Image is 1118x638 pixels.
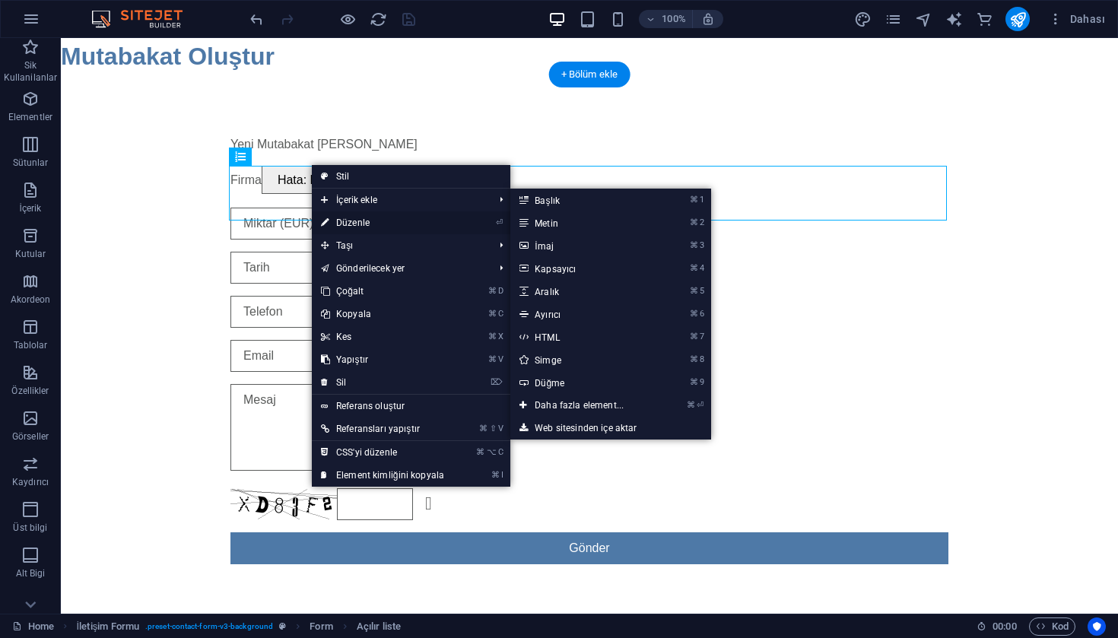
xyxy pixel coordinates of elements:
button: pages [884,10,902,28]
a: ⌘9Düğme [510,371,654,394]
span: Seçmek için tıkla. Düzenlemek için çift tıkla [310,617,332,636]
nav: breadcrumb [77,617,402,636]
i: ⏎ [496,217,503,227]
p: Özellikler [11,385,49,397]
i: C [498,447,503,457]
span: Kod [1036,617,1069,636]
i: ⌘ [690,332,698,341]
i: D [498,286,503,296]
button: 100% [639,10,693,28]
i: ⌘ [690,195,698,205]
span: Seçmek için tıkla. Düzenlemek için çift tıkla [357,617,401,636]
a: ⏎Düzenle [312,211,453,234]
i: 1 [700,195,704,205]
i: 7 [700,332,704,341]
a: ⌘2Metin [510,211,654,234]
p: İçerik [19,202,41,214]
i: ⌘ [690,377,698,387]
span: Taşı [312,234,488,257]
a: ⌘VYapıştır [312,348,453,371]
a: ⌘⌥CCSS'yi düzenle [312,441,453,464]
i: ⌘ [690,217,698,227]
i: ⌘ [690,309,698,319]
p: Alt Bigi [16,567,46,579]
h6: 100% [662,10,686,28]
i: ⌘ [488,309,497,319]
a: Seçimi iptal etmek için tıkla. Sayfaları açmak için çift tıkla [12,617,54,636]
button: Ön izleme modundan çıkıp düzenlemeye devam etmek için buraya tıklayın [338,10,357,28]
p: Sütunlar [13,157,49,169]
button: publish [1005,7,1030,31]
i: ⌘ [687,400,695,410]
a: Referans oluştur [312,395,510,417]
i: I [501,470,503,480]
button: Kod [1029,617,1075,636]
p: Akordeon [11,294,51,306]
a: ⌘DÇoğalt [312,280,453,303]
a: ⌘8Simge [510,348,654,371]
button: reload [369,10,387,28]
a: ⌘7HTML [510,325,654,348]
img: Editor Logo [87,10,202,28]
i: ⌘ [690,240,698,250]
span: 00 00 [993,617,1016,636]
button: Dahası [1042,7,1111,31]
div: + Bölüm ekle [549,62,630,87]
i: ⌦ [491,377,503,387]
i: 6 [700,309,704,319]
i: ⌘ [690,263,698,273]
a: ⌘IElement kimliğini kopyala [312,464,453,487]
i: ⌘ [488,354,497,364]
p: Üst bilgi [13,522,47,534]
button: navigator [914,10,932,28]
a: ⌦Sil [312,371,453,394]
button: undo [247,10,265,28]
a: ⌘CKopyala [312,303,453,325]
p: Tablolar [14,339,48,351]
i: ⌘ [476,447,484,457]
a: Web sitesinden içe aktar [510,417,711,440]
a: ⌘1Başlık [510,189,654,211]
i: V [498,354,503,364]
button: commerce [975,10,993,28]
i: ⏎ [697,400,704,410]
i: X [498,332,503,341]
i: ⇧ [490,424,497,433]
span: : [1003,621,1005,632]
a: Stil [312,165,510,188]
i: 8 [700,354,704,364]
p: Elementler [8,111,52,123]
i: Geri al: JS'yi düzenle (Ctrl+Z) [248,11,265,28]
i: 5 [700,286,704,296]
p: Kaydırıcı [12,476,49,488]
i: 2 [700,217,704,227]
button: Usercentrics [1088,617,1106,636]
a: ⌘XKes [312,325,453,348]
i: ⌘ [491,470,500,480]
span: Dahası [1048,11,1105,27]
a: ⌘6Ayırıcı [510,303,654,325]
a: ⌘⇧VReferansları yapıştır [312,417,453,440]
i: 9 [700,377,704,387]
i: ⌘ [690,286,698,296]
button: design [853,10,872,28]
i: V [498,424,503,433]
a: Gönderilecek yer [312,257,488,280]
span: Seçmek için tıkla. Düzenlemek için çift tıkla [77,617,139,636]
a: ⌘3İmaj [510,234,654,257]
span: . preset-contact-form-v3-background [145,617,273,636]
a: ⌘⏎Daha fazla element... [510,394,654,417]
i: Bu element, özelleştirilebilir bir ön ayar [279,622,286,630]
i: ⌘ [690,354,698,364]
i: Sayfalar (Ctrl+Alt+S) [885,11,902,28]
a: ⌘5Aralık [510,280,654,303]
i: Sayfayı yeniden yükleyin [370,11,387,28]
p: Kutular [15,248,46,260]
i: 3 [700,240,704,250]
i: 4 [700,263,704,273]
i: ⌘ [488,286,497,296]
span: İçerik ekle [312,189,488,211]
p: Görseller [12,430,49,443]
a: ⌘4Kapsayıcı [510,257,654,280]
i: Navigatör [915,11,932,28]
